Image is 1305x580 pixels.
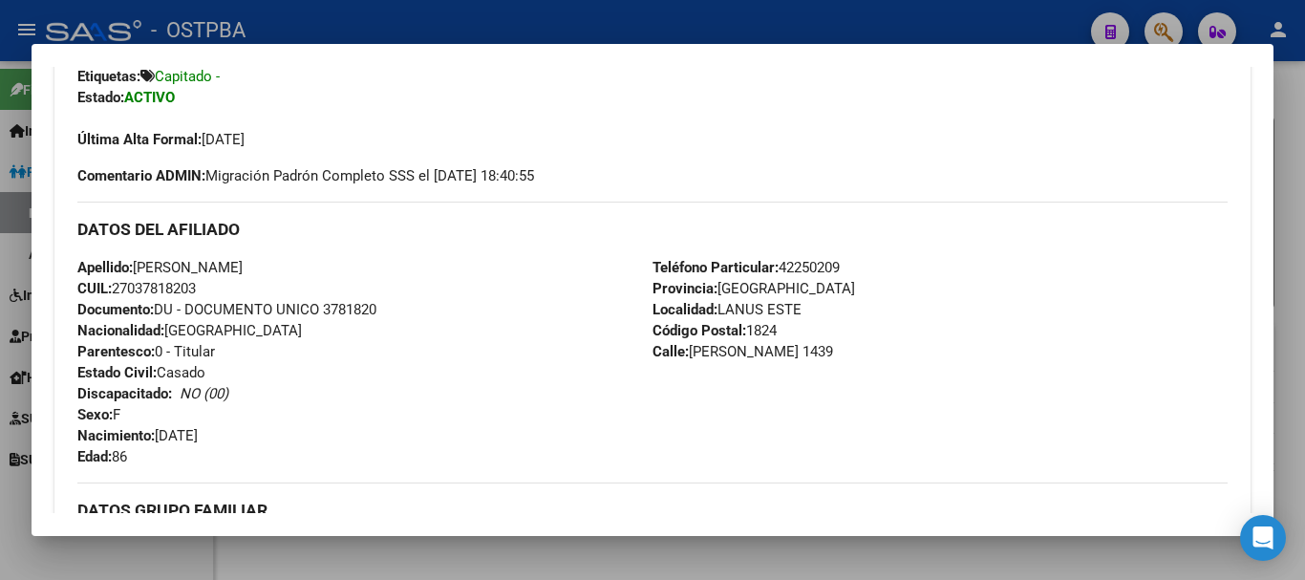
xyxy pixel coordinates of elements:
span: [DATE] [77,131,245,148]
strong: Sexo: [77,406,113,423]
strong: CUIL: [77,280,112,297]
span: Capitado - [155,68,220,85]
span: 27037818203 [77,280,196,297]
strong: Nacimiento: [77,427,155,444]
span: 1824 [652,322,777,339]
strong: Nacionalidad: [77,322,164,339]
span: LANUS ESTE [652,301,802,318]
span: [PERSON_NAME] [77,259,243,276]
span: DU - DOCUMENTO UNICO 3781820 [77,301,376,318]
strong: Última Alta Formal: [77,131,202,148]
i: NO (00) [180,385,228,402]
span: F [77,406,120,423]
span: 86 [77,448,127,465]
strong: Estado Civil: [77,364,157,381]
span: [GEOGRAPHIC_DATA] [652,280,855,297]
h3: DATOS GRUPO FAMILIAR [77,500,1228,521]
h3: DATOS DEL AFILIADO [77,219,1228,240]
strong: Calle: [652,343,689,360]
span: 42250209 [652,259,840,276]
strong: Provincia: [652,280,717,297]
strong: Código Postal: [652,322,746,339]
strong: Comentario ADMIN: [77,167,205,184]
strong: Estado: [77,89,124,106]
span: [GEOGRAPHIC_DATA] [77,322,302,339]
strong: Discapacitado: [77,385,172,402]
strong: ACTIVO [124,89,175,106]
strong: Etiquetas: [77,68,140,85]
strong: Documento: [77,301,154,318]
strong: Localidad: [652,301,717,318]
strong: Teléfono Particular: [652,259,779,276]
span: [DATE] [77,427,198,444]
span: [PERSON_NAME] 1439 [652,343,833,360]
span: Migración Padrón Completo SSS el [DATE] 18:40:55 [77,165,534,186]
strong: Parentesco: [77,343,155,360]
div: Open Intercom Messenger [1240,515,1286,561]
strong: Apellido: [77,259,133,276]
span: Casado [77,364,205,381]
strong: Edad: [77,448,112,465]
span: 0 - Titular [77,343,215,360]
